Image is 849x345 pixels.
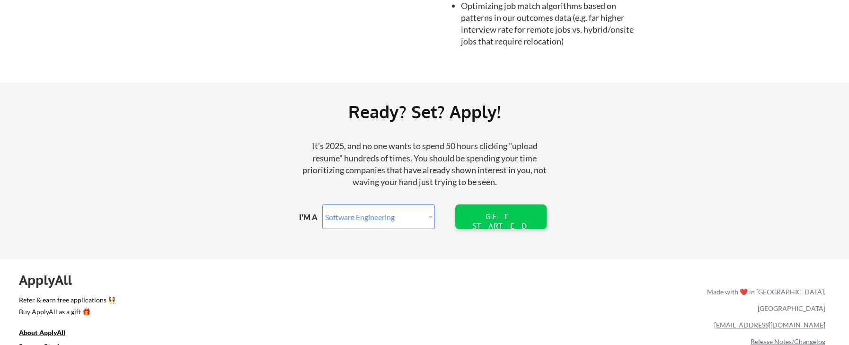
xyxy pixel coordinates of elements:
[299,212,325,222] div: I'M A
[19,327,79,339] a: About ApplyAll
[19,297,509,307] a: Refer & earn free applications 👯‍♀️
[19,272,83,288] div: ApplyAll
[298,140,551,188] div: It's 2025, and no one wants to spend 50 hours clicking "upload resume" hundreds of times. You sho...
[470,212,531,230] div: GET STARTED
[133,98,716,125] div: Ready? Set? Apply!
[19,328,65,336] u: About ApplyAll
[19,307,114,318] a: Buy ApplyAll as a gift 🎁
[703,283,825,317] div: Made with ❤️ in [GEOGRAPHIC_DATA], [GEOGRAPHIC_DATA]
[714,321,825,329] a: [EMAIL_ADDRESS][DOMAIN_NAME]
[19,309,114,315] div: Buy ApplyAll as a gift 🎁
